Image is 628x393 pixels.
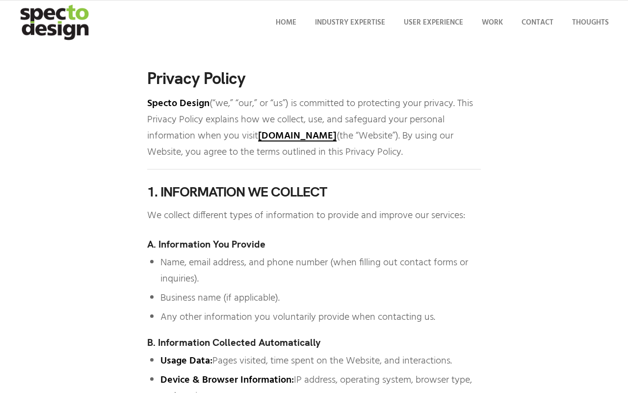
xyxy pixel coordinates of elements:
[566,0,615,45] a: Thoughts
[160,309,435,325] span: Any other information you voluntarily provide when contacting us.
[147,183,327,200] strong: 1. Information We Collect
[475,0,509,45] a: Work
[147,208,465,224] span: We collect different types of information to provide and improve our services:
[269,0,303,45] a: Home
[482,17,503,28] span: Work
[147,336,321,349] strong: B. Information Collected Automatically
[147,96,473,144] span: (“we,” “our,” or “us”) is committed to protecting your privacy. This Privacy Policy explains how ...
[572,17,609,28] span: Thoughts
[13,0,98,45] img: specto-logo-2020
[147,96,209,112] strong: Specto Design
[315,17,385,28] span: Industry Expertise
[309,0,392,45] a: Industry Expertise
[147,238,265,251] strong: A. Information You Provide
[160,372,294,388] strong: Device & Browser Information:
[212,353,452,369] span: Pages visited, time spent on the Website, and interactions.
[147,67,245,89] span: Privacy Polic
[147,128,453,160] span: (the “Website”). By using our Website, you agree to the terms outlined in this Privacy Policy.
[397,0,470,45] a: User Experience
[404,17,463,28] span: User Experience
[522,17,553,28] span: Contact
[160,255,468,287] span: Name, email address, and phone number (when filling out contact forms or inquiries).
[160,290,280,306] span: Business name (if applicable).
[237,67,245,89] strong: y
[515,0,560,45] a: Contact
[276,17,296,28] span: Home
[258,128,337,144] a: [DOMAIN_NAME]
[160,353,212,369] strong: Usage Data:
